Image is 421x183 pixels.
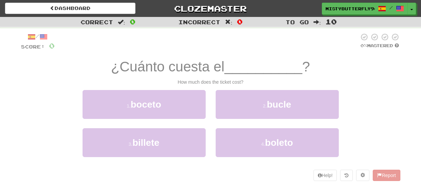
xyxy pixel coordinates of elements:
[286,19,309,25] span: To go
[130,18,135,26] span: 0
[265,137,293,148] span: boleto
[216,128,339,157] button: 4.boleto
[127,103,131,109] small: 1 .
[118,19,125,25] span: :
[314,19,321,25] span: :
[216,90,339,119] button: 2.bucle
[5,3,135,14] a: Dashboard
[373,170,400,181] button: Report
[267,99,291,110] span: bucle
[49,42,55,50] span: 0
[302,59,310,74] span: ?
[340,170,353,181] button: Round history (alt+y)
[178,19,220,25] span: Incorrect
[325,6,375,12] span: MistyButterfly9680
[225,19,232,25] span: :
[261,141,265,147] small: 4 .
[21,44,45,49] span: Score:
[322,3,408,15] a: MistyButterfly9680 /
[314,170,337,181] button: Help!
[237,18,243,26] span: 0
[325,18,337,26] span: 10
[130,99,161,110] span: boceto
[81,19,113,25] span: Correct
[83,128,206,157] button: 3.billete
[21,79,400,85] div: How much does the ticket cost?
[111,59,225,74] span: ¿Cuánto cuesta el
[389,5,393,10] span: /
[145,3,276,14] a: Clozemaster
[128,141,132,147] small: 3 .
[360,43,367,48] span: 0 %
[132,137,159,148] span: billete
[263,103,267,109] small: 2 .
[224,59,302,74] span: __________
[359,43,400,49] div: Mastered
[21,33,55,41] div: /
[83,90,206,119] button: 1.boceto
